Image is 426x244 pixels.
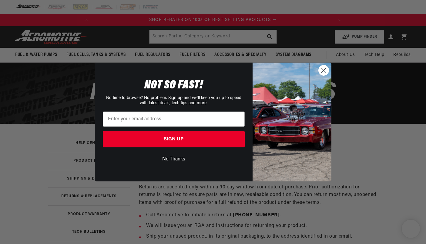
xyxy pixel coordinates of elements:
[103,153,245,165] button: No Thanks
[144,79,203,91] span: NOT SO FAST!
[103,131,245,147] button: SIGN UP
[106,96,241,105] span: No time to browse? No problem. Sign up and we'll keep you up to speed with latest deals, tech tip...
[253,63,331,181] img: 85cdd541-2605-488b-b08c-a5ee7b438a35.jpeg
[103,112,245,127] input: Enter your email address
[318,65,329,76] button: Close dialog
